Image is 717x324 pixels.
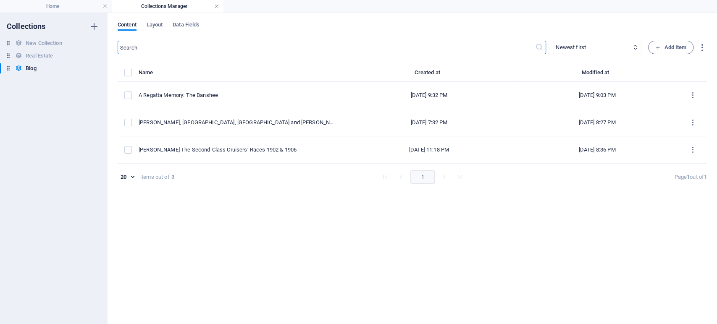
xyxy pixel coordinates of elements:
div: [DATE] 11:18 PM [349,146,509,154]
i: Create new collection [89,21,99,31]
button: Add Item [648,41,693,54]
div: Page out of [674,173,707,181]
span: Content [118,20,137,31]
div: [DATE] 8:36 PM [522,146,672,154]
div: [DATE] 8:27 PM [522,119,672,126]
span: Data Fields [173,20,200,31]
div: [DATE] 9:32 PM [349,91,509,99]
button: page 1 [410,170,434,184]
div: [DATE] 9:03 PM [522,91,672,99]
div: A Regatta Memory: The Banshee [139,91,336,99]
table: items list [118,68,707,164]
h6: Collections [7,21,46,31]
h4: Collections Manager [112,2,223,11]
strong: 1 [687,174,690,180]
th: Modified at [515,68,678,82]
div: TARANNA, MARANA, TOGO and MONGANA 2010 [139,119,336,126]
th: Created at [343,68,516,82]
h6: Blog [26,63,36,73]
strong: 3 [171,173,174,181]
div: [DATE] 7:32 PM [349,119,509,126]
div: items out of [140,173,170,181]
nav: pagination navigation [377,170,467,184]
div: CLARA Wins The Second-Class Cruisers’ Races 1902 & 1906 [139,146,336,154]
h6: Real Estate [26,51,53,61]
strong: 1 [704,174,707,180]
input: Search [118,41,535,54]
h6: New Collection [26,38,62,48]
span: Layout [147,20,163,31]
div: 20 [118,173,137,181]
th: Name [139,68,343,82]
span: Add Item [655,42,686,52]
